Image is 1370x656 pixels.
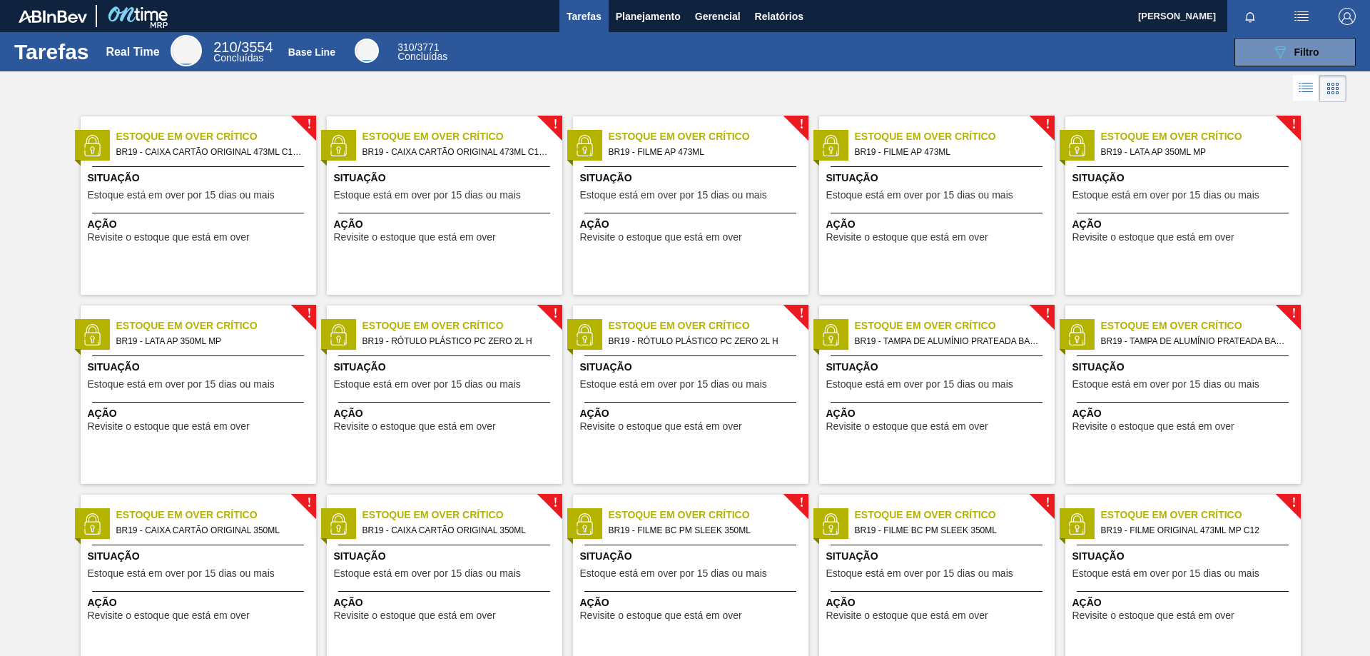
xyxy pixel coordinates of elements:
[574,135,595,156] img: status
[609,318,808,333] span: Estoque em Over Crítico
[19,10,87,23] img: TNhmsLtSVTkK8tSr43FrP2fwEKptu5GPRR3wAAAABJRU5ErkJggg==
[307,119,311,130] span: !
[826,568,1013,579] span: Estoque está em over por 15 dias ou mais
[288,46,335,58] div: Base Line
[1066,135,1087,156] img: status
[88,171,313,186] span: Situação
[1072,217,1297,232] span: Ação
[799,119,803,130] span: !
[1072,595,1297,610] span: Ação
[580,171,805,186] span: Situação
[88,232,250,243] span: Revisite o estoque que está em over
[397,43,447,61] div: Base Line
[609,508,808,523] span: Estoque em Over Crítico
[1319,75,1346,102] div: Visão em Cards
[1294,46,1319,58] span: Filtro
[88,568,275,579] span: Estoque está em over por 15 dias ou mais
[855,318,1055,333] span: Estoque em Over Crítico
[580,360,805,375] span: Situação
[362,508,562,523] span: Estoque em Over Crítico
[81,324,103,345] img: status
[334,360,559,375] span: Situação
[334,610,496,621] span: Revisite o estoque que está em over
[334,549,559,564] span: Situação
[307,308,311,319] span: !
[1292,308,1296,319] span: !
[826,421,988,432] span: Revisite o estoque que está em over
[116,144,305,160] span: BR19 - CAIXA CARTÃO ORIGINAL 473ML C12 SLEEK
[334,595,559,610] span: Ação
[1066,324,1087,345] img: status
[574,324,595,345] img: status
[1101,523,1289,538] span: BR19 - FILME ORIGINAL 473ML MP C12
[553,308,557,319] span: !
[580,232,742,243] span: Revisite o estoque que está em over
[1293,8,1310,25] img: userActions
[81,135,103,156] img: status
[1072,232,1234,243] span: Revisite o estoque que está em over
[1339,8,1356,25] img: Logout
[580,190,767,201] span: Estoque está em over por 15 dias ou mais
[580,610,742,621] span: Revisite o estoque que está em over
[799,308,803,319] span: !
[1101,144,1289,160] span: BR19 - LATA AP 350ML MP
[580,379,767,390] span: Estoque está em over por 15 dias ou mais
[820,135,841,156] img: status
[362,333,551,349] span: BR19 - RÓTULO PLÁSTICO PC ZERO 2L H
[334,190,521,201] span: Estoque está em over por 15 dias ou mais
[826,360,1051,375] span: Situação
[1072,406,1297,421] span: Ação
[580,421,742,432] span: Revisite o estoque que está em over
[1072,549,1297,564] span: Situação
[580,568,767,579] span: Estoque está em over por 15 dias ou mais
[88,190,275,201] span: Estoque está em over por 15 dias ou mais
[826,610,988,621] span: Revisite o estoque que está em over
[1072,171,1297,186] span: Situação
[1066,513,1087,535] img: status
[609,144,797,160] span: BR19 - FILME AP 473ML
[616,8,681,25] span: Planejamento
[855,129,1055,144] span: Estoque em Over Crítico
[116,318,316,333] span: Estoque em Over Crítico
[826,595,1051,610] span: Ação
[1234,38,1356,66] button: Filtro
[799,498,803,508] span: !
[826,549,1051,564] span: Situação
[609,523,797,538] span: BR19 - FILME BC PM SLEEK 350ML
[1101,129,1301,144] span: Estoque em Over Crítico
[334,232,496,243] span: Revisite o estoque que está em over
[1072,360,1297,375] span: Situação
[14,44,89,60] h1: Tarefas
[580,595,805,610] span: Ação
[334,421,496,432] span: Revisite o estoque que está em over
[116,508,316,523] span: Estoque em Over Crítico
[826,379,1013,390] span: Estoque está em over por 15 dias ou mais
[116,129,316,144] span: Estoque em Over Crítico
[1101,318,1301,333] span: Estoque em Over Crítico
[855,508,1055,523] span: Estoque em Over Crítico
[88,421,250,432] span: Revisite o estoque que está em over
[213,41,273,63] div: Real Time
[1292,498,1296,508] span: !
[855,144,1043,160] span: BR19 - FILME AP 473ML
[826,406,1051,421] span: Ação
[213,39,273,55] span: / 3554
[328,135,349,156] img: status
[1072,190,1259,201] span: Estoque está em over por 15 dias ou mais
[88,360,313,375] span: Situação
[1072,379,1259,390] span: Estoque está em over por 15 dias ou mais
[1227,6,1273,26] button: Notificações
[580,549,805,564] span: Situação
[553,119,557,130] span: !
[213,52,263,64] span: Concluídas
[1045,308,1050,319] span: !
[609,333,797,349] span: BR19 - RÓTULO PLÁSTICO PC ZERO 2L H
[553,498,557,508] span: !
[1072,421,1234,432] span: Revisite o estoque que está em over
[1292,119,1296,130] span: !
[328,513,349,535] img: status
[88,217,313,232] span: Ação
[88,610,250,621] span: Revisite o estoque que está em over
[755,8,803,25] span: Relatórios
[88,549,313,564] span: Situação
